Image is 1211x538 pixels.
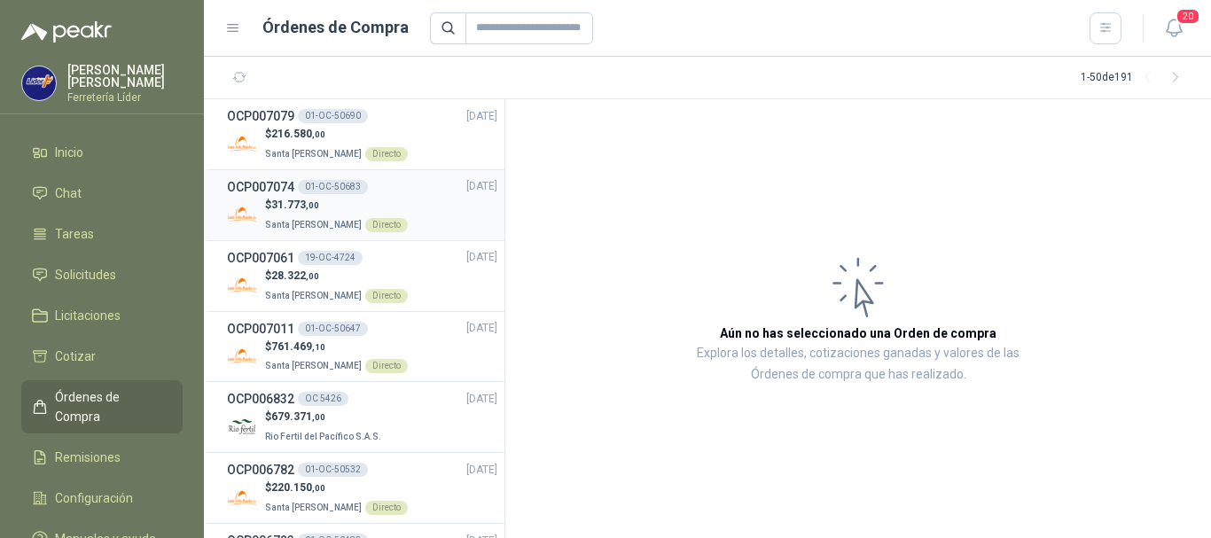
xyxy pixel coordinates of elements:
span: 28.322 [271,269,319,282]
span: 216.580 [271,128,325,140]
a: OCP00678201-OC-50532[DATE] Company Logo$220.150,00Santa [PERSON_NAME]Directo [227,460,497,516]
a: Tareas [21,217,183,251]
span: Cotizar [55,347,96,366]
span: [DATE] [466,320,497,337]
div: OC 5426 [298,392,348,406]
span: Santa [PERSON_NAME] [265,361,362,370]
div: Directo [365,218,408,232]
div: Directo [365,147,408,161]
a: Solicitudes [21,258,183,292]
p: $ [265,480,408,496]
a: OCP00707401-OC-50683[DATE] Company Logo$31.773,00Santa [PERSON_NAME]Directo [227,177,497,233]
span: Santa [PERSON_NAME] [265,220,362,230]
img: Company Logo [227,411,258,442]
a: OCP00701101-OC-50647[DATE] Company Logo$761.469,10Santa [PERSON_NAME]Directo [227,319,497,375]
div: Directo [365,359,408,373]
span: [DATE] [466,249,497,266]
span: Santa [PERSON_NAME] [265,291,362,300]
div: 01-OC-50647 [298,322,368,336]
span: 31.773 [271,199,319,211]
span: 20 [1176,8,1200,25]
span: Tareas [55,224,94,244]
h1: Órdenes de Compra [262,15,409,40]
span: Remisiones [55,448,121,467]
span: [DATE] [466,462,497,479]
a: Inicio [21,136,183,169]
div: Directo [365,501,408,515]
span: ,00 [312,412,325,422]
span: Configuración [55,488,133,508]
h3: OCP007011 [227,319,294,339]
span: ,10 [312,342,325,352]
p: Ferretería Líder [67,92,183,103]
span: Órdenes de Compra [55,387,166,426]
h3: OCP007061 [227,248,294,268]
img: Company Logo [227,270,258,301]
a: OCP00706119-OC-4724[DATE] Company Logo$28.322,00Santa [PERSON_NAME]Directo [227,248,497,304]
img: Company Logo [227,129,258,160]
img: Company Logo [227,199,258,230]
p: $ [265,197,408,214]
span: 220.150 [271,481,325,494]
h3: Aún no has seleccionado una Orden de compra [720,324,996,343]
span: Chat [55,183,82,203]
span: Solicitudes [55,265,116,285]
p: $ [265,126,408,143]
div: 19-OC-4724 [298,251,363,265]
div: 01-OC-50683 [298,180,368,194]
p: $ [265,339,408,355]
span: Santa [PERSON_NAME] [265,503,362,512]
img: Logo peakr [21,21,112,43]
div: 01-OC-50690 [298,109,368,123]
span: ,00 [306,271,319,281]
h3: OCP007074 [227,177,294,197]
span: ,00 [306,200,319,210]
button: 20 [1158,12,1190,44]
img: Company Logo [227,482,258,513]
a: Remisiones [21,441,183,474]
img: Company Logo [227,340,258,371]
div: Directo [365,289,408,303]
p: Explora los detalles, cotizaciones ganadas y valores de las Órdenes de compra que has realizado. [683,343,1034,386]
h3: OCP007079 [227,106,294,126]
span: [DATE] [466,391,497,408]
a: Licitaciones [21,299,183,332]
p: [PERSON_NAME] [PERSON_NAME] [67,64,183,89]
a: Órdenes de Compra [21,380,183,433]
a: OCP00707901-OC-50690[DATE] Company Logo$216.580,00Santa [PERSON_NAME]Directo [227,106,497,162]
div: 1 - 50 de 191 [1081,64,1190,92]
span: ,00 [312,483,325,493]
img: Company Logo [22,66,56,100]
span: Santa [PERSON_NAME] [265,149,362,159]
div: 01-OC-50532 [298,463,368,477]
h3: OCP006782 [227,460,294,480]
a: Configuración [21,481,183,515]
span: Inicio [55,143,83,162]
span: Rio Fertil del Pacífico S.A.S. [265,432,381,441]
span: ,00 [312,129,325,139]
span: [DATE] [466,178,497,195]
p: $ [265,268,408,285]
span: 679.371 [271,410,325,423]
a: Chat [21,176,183,210]
span: [DATE] [466,108,497,125]
span: Licitaciones [55,306,121,325]
a: OCP006832OC 5426[DATE] Company Logo$679.371,00Rio Fertil del Pacífico S.A.S. [227,389,497,445]
a: Cotizar [21,339,183,373]
span: 761.469 [271,340,325,353]
h3: OCP006832 [227,389,294,409]
p: $ [265,409,385,425]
